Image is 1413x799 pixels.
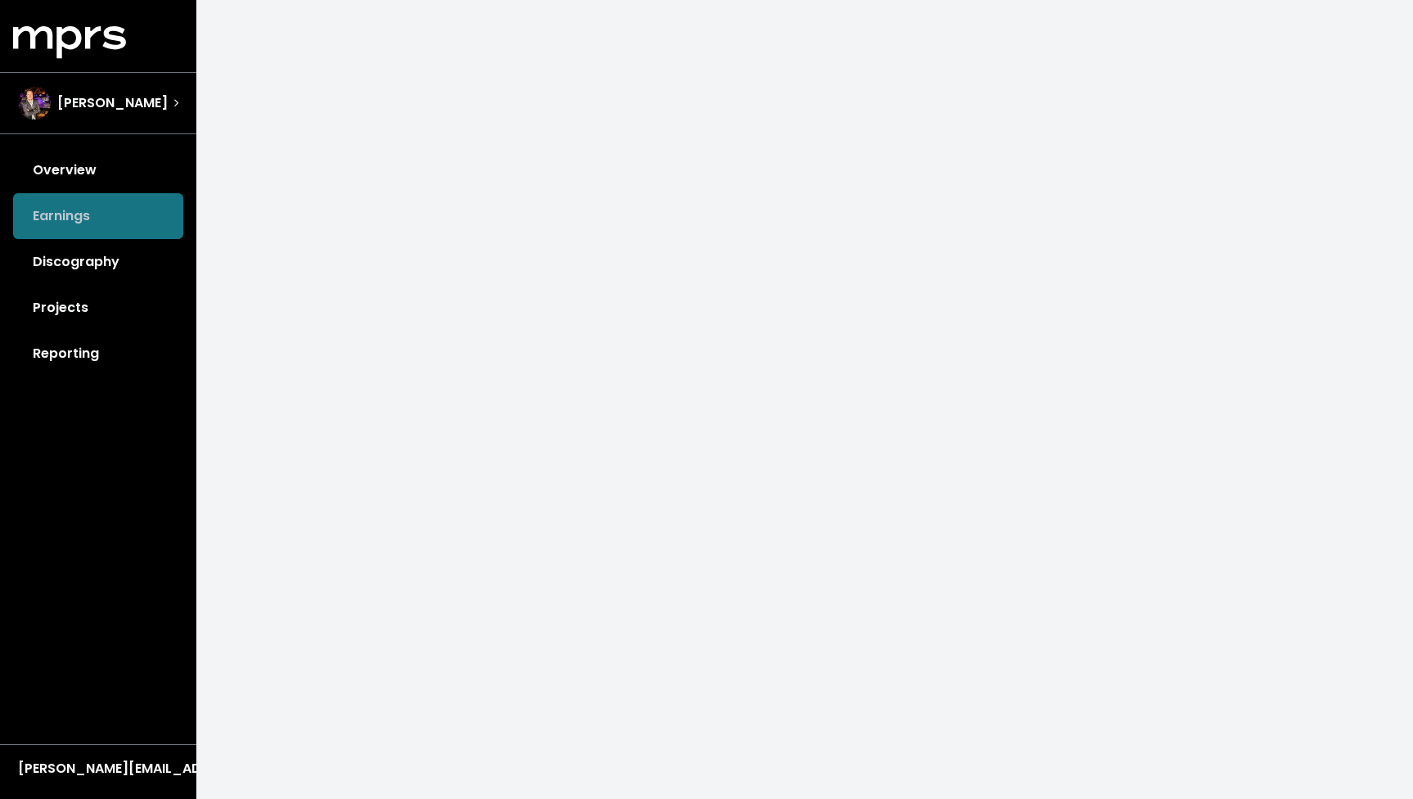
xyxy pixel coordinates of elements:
[13,239,183,285] a: Discography
[13,32,126,51] a: mprs logo
[13,285,183,331] a: Projects
[13,758,183,779] button: [PERSON_NAME][EMAIL_ADDRESS][DOMAIN_NAME]
[18,87,51,120] img: The selected account / producer
[57,93,168,113] span: [PERSON_NAME]
[18,759,178,779] div: [PERSON_NAME][EMAIL_ADDRESS][DOMAIN_NAME]
[13,147,183,193] a: Overview
[13,331,183,377] a: Reporting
